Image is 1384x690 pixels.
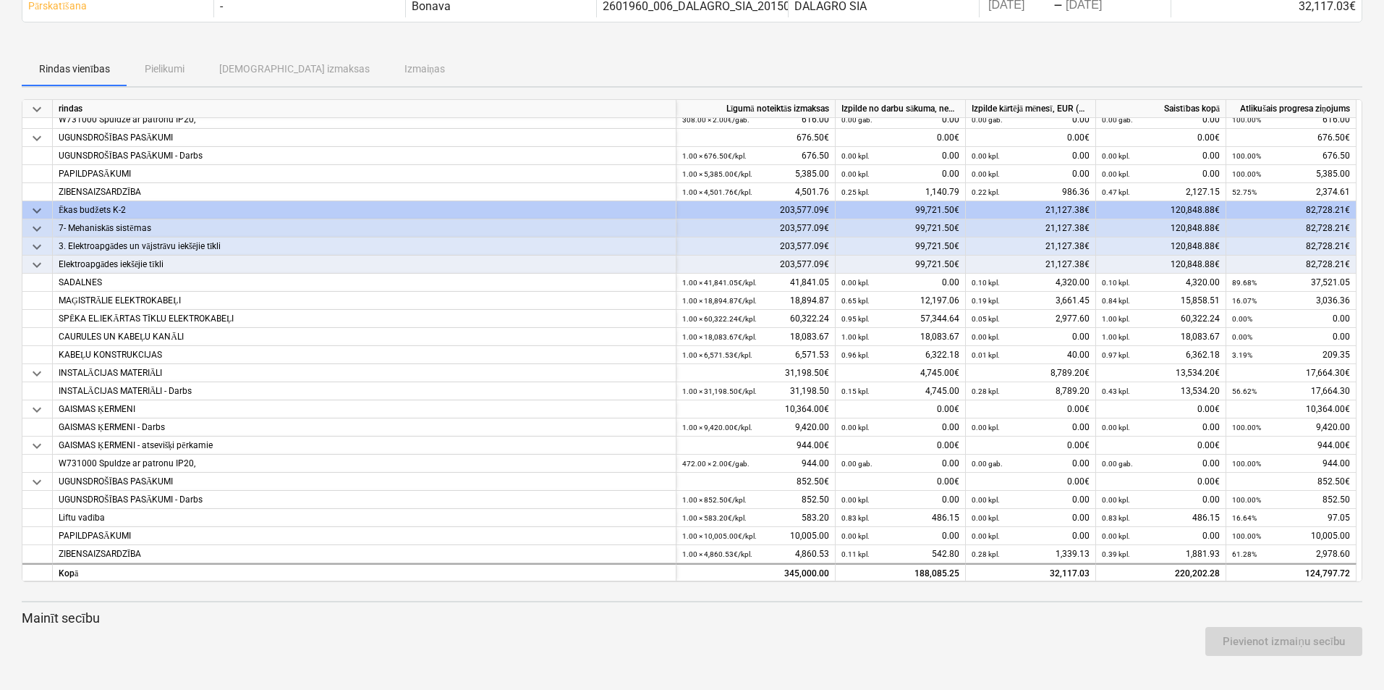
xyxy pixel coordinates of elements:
div: 82,728.21€ [1226,219,1357,237]
small: 0.00 gab. [972,460,1003,468]
small: 0.00% [1232,315,1252,323]
div: Kopā [53,563,676,581]
div: 18,083.67 [682,328,829,346]
div: 0.00€ [966,437,1096,455]
small: 0.83 kpl. [1102,514,1130,522]
div: 0.00€ [836,129,966,147]
div: 60,322.24 [682,310,829,328]
div: Izpilde kārtējā mēnesī, EUR (bez PVN) [966,100,1096,118]
div: Līgumā noteiktās izmaksas [676,100,836,118]
span: keyboard_arrow_down [28,474,46,491]
p: Rindas vienības [39,62,110,77]
div: 0.00 [972,491,1090,509]
div: 542.80 [841,545,959,563]
small: 1.00 × 18,083.67€ / kpl. [682,333,757,341]
div: 10,364.00€ [676,400,836,418]
small: 1.00 × 60,322.24€ / kpl. [682,315,757,323]
div: 60,322.24 [1102,310,1220,328]
div: 203,577.09€ [676,237,836,256]
div: GAISMAS ĶERMENI - atsevišķi pērkamie [59,437,670,455]
small: 0.00 kpl. [972,496,1000,504]
small: 0.15 kpl. [841,387,870,395]
div: 99,721.50€ [836,219,966,237]
small: 89.68% [1232,279,1257,287]
small: 0.28 kpl. [972,550,1000,558]
div: 0.00€ [966,129,1096,147]
div: 57,344.64 [841,310,959,328]
small: 1.00 × 583.20€ / kpl. [682,514,747,522]
small: 1.00 kpl. [841,333,870,341]
div: Atlikušais progresa ziņojums [1226,100,1357,118]
div: 31,198.50 [682,382,829,400]
div: 209.35 [1232,346,1350,364]
small: 3.19% [1232,351,1252,359]
div: 0.00 [1102,147,1220,165]
div: 852.50 [1232,491,1350,509]
small: 100.00% [1232,532,1261,540]
small: 1.00 × 10,005.00€ / kpl. [682,532,757,540]
div: 6,362.18 [1102,346,1220,364]
small: 1.00 × 4,501.76€ / kpl. [682,188,752,196]
div: 10,005.00 [682,527,829,545]
small: 0.97 kpl. [1102,351,1130,359]
small: 0.96 kpl. [841,351,870,359]
div: 188,085.25 [841,565,959,583]
div: 0.00 [1102,165,1220,183]
div: 6,322.18 [841,346,959,364]
div: ZIBENSAIZSARDZĪBA [59,545,670,563]
div: 4,501.76 [682,183,829,201]
small: 0.00 gab. [841,116,873,124]
div: 0.00 [1102,455,1220,473]
div: SPĒKA EL.IEKĀRTAS TĪKLU ELEKTROKABEĻI [59,310,670,328]
div: 120,848.88€ [1096,256,1226,274]
div: UGUNSDROŠĪBAS PASĀKUMI [59,473,670,491]
small: 16.07% [1232,297,1257,305]
small: 0.00 kpl. [972,514,1000,522]
div: INSTALĀCIJAS MATERIĀLI - Darbs [59,382,670,400]
div: 3,036.36 [1232,292,1350,310]
small: 100.00% [1232,152,1261,160]
small: 0.00 gab. [972,116,1003,124]
div: 4,320.00 [1102,274,1220,292]
div: 0.00 [841,274,959,292]
span: keyboard_arrow_down [28,401,46,418]
small: 1.00 × 4,860.53€ / kpl. [682,550,752,558]
small: 61.28% [1232,550,1257,558]
span: keyboard_arrow_down [28,437,46,455]
div: 82,728.21€ [1226,201,1357,219]
div: 17,664.30 [1232,382,1350,400]
div: Liftu vadība [59,509,670,527]
small: 1.00 × 18,894.87€ / kpl. [682,297,757,305]
div: 616.00 [1232,111,1350,129]
div: 7- Mehaniskās sistēmas [59,219,670,237]
div: 18,083.67 [1102,328,1220,346]
div: 0.00€ [836,400,966,418]
div: 0.00 [972,328,1090,346]
div: 0.00€ [836,473,966,491]
div: KABEĻU KONSTRUKCIJAS [59,346,670,364]
small: 0.00 kpl. [1102,496,1130,504]
div: 0.00 [972,455,1090,473]
div: rindas [53,100,676,118]
div: 0.00 [1232,310,1350,328]
div: 21,127.38€ [966,256,1096,274]
div: UGUNSDROŠĪBAS PASĀKUMI [59,129,670,147]
div: 120,848.88€ [1096,201,1226,219]
small: 0.00 kpl. [841,496,870,504]
div: 616.00 [682,111,829,129]
small: 0.25 kpl. [841,188,870,196]
div: 5,385.00 [682,165,829,183]
div: 41,841.05 [682,274,829,292]
span: keyboard_arrow_down [28,365,46,382]
small: 0.00 kpl. [972,424,1000,432]
div: 99,721.50€ [836,237,966,256]
small: 0.00 kpl. [972,333,1000,341]
div: 203,577.09€ [676,256,836,274]
div: W731000 Spuldze ar patronu IP20, [59,111,670,129]
div: 0.00€ [966,400,1096,418]
div: 0.00€ [1096,437,1226,455]
div: 944.00 [682,455,829,473]
div: 18,083.67 [841,328,959,346]
small: 1.00 × 31,198.50€ / kpl. [682,387,757,395]
small: 0.11 kpl. [841,550,870,558]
